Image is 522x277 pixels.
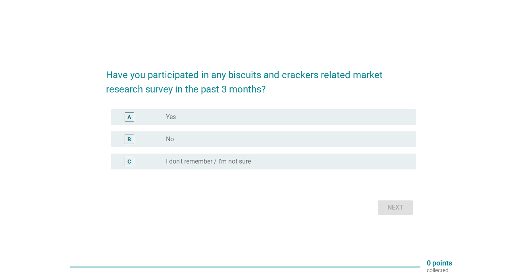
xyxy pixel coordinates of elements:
div: B [127,135,131,144]
label: I don't remember / I'm not sure [166,158,251,165]
label: Yes [166,113,176,121]
div: A [127,113,131,121]
label: No [166,135,174,143]
h2: Have you participated in any biscuits and crackers related market research survey in the past 3 m... [106,60,416,96]
p: 0 points [427,260,452,267]
p: collected [427,267,452,274]
div: C [127,158,131,166]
